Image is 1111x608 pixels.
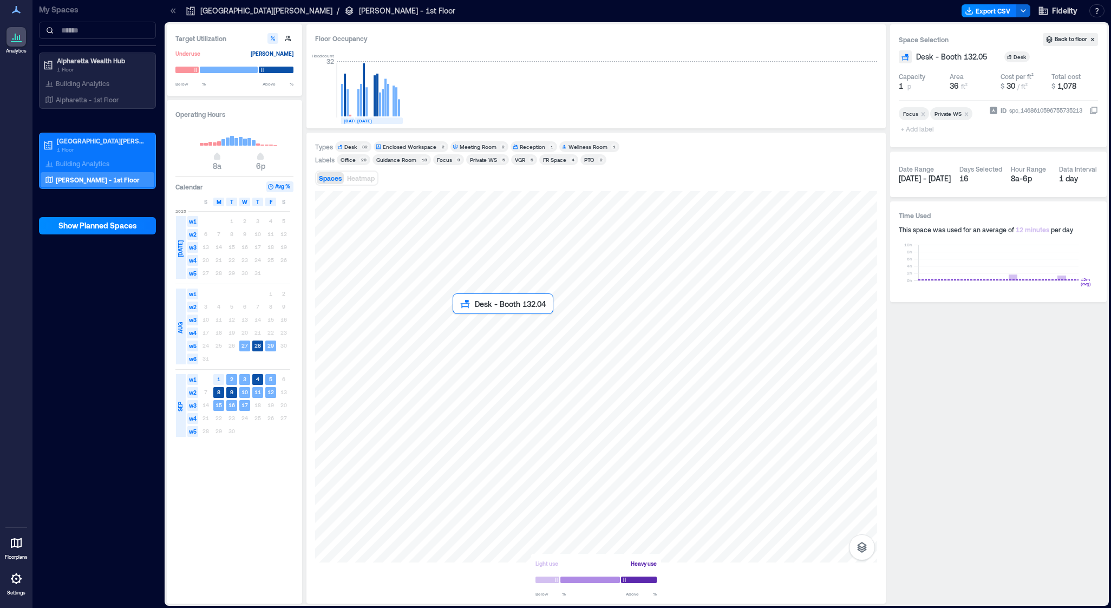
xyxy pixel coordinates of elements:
[383,143,436,151] div: Enclosed Workspace
[959,173,1002,184] div: 16
[187,302,198,312] span: w2
[3,24,30,57] a: Analytics
[315,142,333,151] div: Types
[962,110,972,117] div: Remove Private WS
[1051,82,1055,90] span: $
[959,165,1002,173] div: Days Selected
[175,109,293,120] h3: Operating Hours
[1059,173,1099,184] div: 1 day
[187,216,198,227] span: w1
[950,81,959,90] span: 36
[1011,173,1050,184] div: 8a - 6p
[266,181,293,192] button: Avg %
[437,156,452,164] div: Focus
[187,289,198,299] span: w1
[315,155,335,164] div: Labels
[1014,53,1028,61] div: Desk
[961,82,968,90] span: ft²
[263,81,293,87] span: Above %
[1004,51,1043,62] button: Desk
[39,217,156,234] button: Show Planned Spaces
[57,56,148,65] p: Alpharetta Wealth Hub
[345,172,377,184] button: Heatmap
[317,172,344,184] button: Spaces
[918,110,929,117] div: Remove Focus
[176,322,185,334] span: AUG
[1001,72,1034,81] div: Cost per ft²
[315,33,877,44] div: Floor Occupancy
[907,263,912,269] tspan: 4h
[1043,33,1098,46] button: Back to floor
[1011,165,1046,173] div: Hour Range
[904,242,912,247] tspan: 10h
[515,156,525,164] div: VGR
[347,174,375,182] span: Heatmap
[230,389,233,395] text: 9
[39,4,156,15] p: My Spaces
[420,156,429,163] div: 18
[341,156,356,164] div: Office
[187,328,198,338] span: w4
[535,558,558,569] div: Light use
[899,165,934,173] div: Date Range
[584,156,594,164] div: PTO
[187,374,198,385] span: w1
[440,143,446,150] div: 2
[175,181,203,192] h3: Calendar
[899,225,1098,234] div: This space was used for an average of per day
[357,118,372,123] text: [DATE]
[907,82,911,90] span: p
[1059,165,1097,173] div: Data Interval
[175,48,200,59] div: Underuse
[548,143,555,150] div: 1
[907,249,912,254] tspan: 8h
[269,376,272,382] text: 5
[187,315,198,325] span: w3
[256,161,265,171] span: 6p
[56,159,109,168] p: Building Analytics
[6,48,27,54] p: Analytics
[899,81,945,91] button: 1 p
[344,143,357,151] div: Desk
[58,220,137,231] span: Show Planned Spaces
[57,145,148,154] p: 1 Floor
[962,4,1017,17] button: Export CSV
[176,240,185,257] span: [DATE]
[56,79,109,88] p: Building Analytics
[243,376,246,382] text: 3
[568,143,607,151] div: Wellness Room
[1007,81,1015,90] span: 30
[187,426,198,437] span: w5
[319,174,342,182] span: Spaces
[528,156,535,163] div: 5
[254,389,261,395] text: 11
[256,198,259,206] span: T
[455,156,462,163] div: 9
[899,34,1043,45] h3: Space Selection
[934,110,962,117] div: Private WS
[230,376,233,382] text: 2
[344,118,358,123] text: [DATE]
[175,33,293,44] h3: Target Utilization
[543,156,566,164] div: FR Space
[282,198,285,206] span: S
[187,413,198,424] span: w4
[376,156,416,164] div: Guidance Room
[217,198,221,206] span: M
[2,530,31,564] a: Floorplans
[175,208,186,214] span: 2025
[907,278,912,283] tspan: 0h
[899,174,951,183] span: [DATE] - [DATE]
[1017,82,1028,90] span: / ft²
[1051,72,1081,81] div: Total cost
[56,175,140,184] p: [PERSON_NAME] - 1st Floor
[3,566,29,599] a: Settings
[200,5,332,16] p: [GEOGRAPHIC_DATA][PERSON_NAME]
[899,72,925,81] div: Capacity
[187,341,198,351] span: w5
[176,402,185,411] span: SEP
[57,65,148,74] p: 1 Floor
[1008,105,1083,116] div: spc_1468610596755735213
[187,268,198,279] span: w5
[470,156,497,164] div: Private WS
